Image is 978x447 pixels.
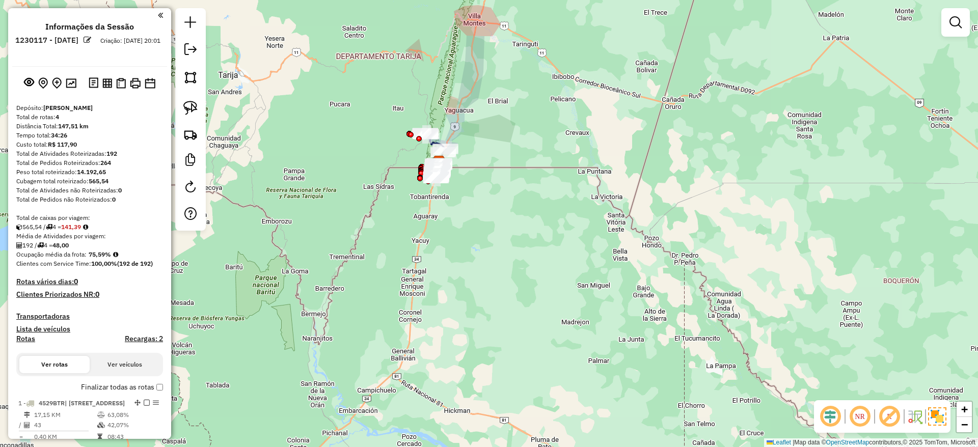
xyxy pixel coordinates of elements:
strong: R$ 117,90 [48,141,77,148]
td: / [18,420,23,430]
a: Leaflet [767,439,791,446]
a: Zoom in [957,402,972,417]
div: Média de Atividades por viagem: [16,232,163,241]
span: Ocultar NR [848,404,872,429]
img: Fluxo de ruas [907,408,923,425]
strong: (192 de 192) [117,260,153,267]
div: Total de Atividades não Roteirizadas: [16,186,163,195]
div: Total de Pedidos não Roteirizados: [16,195,163,204]
button: Ver rotas [19,356,90,373]
strong: 75,59% [89,250,111,258]
div: Total de Atividades Roteirizadas: [16,149,163,158]
div: 565,54 / 4 = [16,222,163,232]
strong: 264 [100,159,111,166]
img: Exibir/Ocultar setores [928,407,946,426]
a: Clique aqui para minimizar o painel [158,9,163,21]
em: Opções [153,400,159,406]
h4: Rotas vários dias: [16,277,163,286]
div: Criação: [DATE] 20:01 [96,36,165,45]
a: Exportar sessão [180,39,201,62]
strong: 14.192,65 [77,168,106,176]
input: Finalizar todas as rotas [156,384,163,390]
strong: 0 [118,186,122,194]
strong: 0 [112,195,116,203]
div: 192 / 4 = [16,241,163,250]
strong: 4 [56,113,59,121]
strong: 141,39 [61,223,81,231]
strong: 0 [95,290,99,299]
span: Exibir rótulo [877,404,902,429]
a: Reroteirizar Sessão [180,177,201,200]
td: 63,08% [107,410,158,420]
div: Total de caixas por viagem: [16,213,163,222]
span: | [STREET_ADDRESS] [65,399,125,407]
button: Otimizar todas as rotas [64,76,78,90]
span: + [961,403,968,415]
span: 1 - [18,399,125,407]
div: Map data © contributors,© 2025 TomTom, Microsoft [764,438,978,447]
i: Total de Atividades [16,242,22,248]
a: Exibir filtros [945,12,966,33]
h4: Transportadoras [16,312,163,321]
label: Finalizar todas as rotas [81,382,163,393]
button: Visualizar Romaneio [114,76,128,91]
span: | [793,439,794,446]
td: = [18,432,23,442]
i: % de utilização da cubagem [97,422,105,428]
em: Finalizar rota [144,400,150,406]
div: Tempo total: [16,131,163,140]
button: Disponibilidade de veículos [143,76,157,91]
a: OpenStreetMap [826,439,870,446]
a: Criar modelo [180,150,201,173]
a: Criar rota [179,123,202,146]
img: Selecionar atividades - polígono [183,70,198,85]
i: Total de rotas [37,242,44,248]
i: Cubagem total roteirizado [16,224,22,230]
td: 0,40 KM [34,432,97,442]
strong: [PERSON_NAME] [43,104,93,111]
button: Logs desbloquear sessão [87,75,100,91]
div: Custo total: [16,140,163,149]
i: Distância Total [24,412,30,418]
span: Ocupação média da frota: [16,250,87,258]
em: Alterar sequência das rotas [134,400,141,406]
img: Criar rota [183,127,198,142]
i: Meta Caixas/viagem: 186,20 Diferença: -44,82 [83,224,88,230]
div: Distância Total: [16,122,163,131]
em: Alterar nome da sessão [84,36,91,44]
i: % de utilização do peso [97,412,105,418]
em: Média calculada utilizando a maior ocupação (%Peso ou %Cubagem) de cada rota da sessão. Rotas cro... [113,252,118,258]
div: Peso total roteirizado: [16,167,163,177]
div: Total de rotas: [16,113,163,122]
td: 08:43 [107,432,158,442]
h4: Clientes Priorizados NR: [16,290,163,299]
strong: 192 [106,150,117,157]
span: Ocultar deslocamento [818,404,843,429]
i: Total de rotas [46,224,52,230]
h4: Informações da Sessão [45,22,134,32]
img: Selecionar atividades - laço [183,101,198,115]
h4: Recargas: 2 [125,334,163,343]
img: SAZ BO Yacuiba [432,155,446,169]
div: Cubagem total roteirizado: [16,177,163,186]
td: 43 [34,420,97,430]
a: Nova sessão e pesquisa [180,12,201,35]
strong: 147,51 km [58,122,89,130]
div: Depósito: [16,103,163,113]
strong: 48,00 [52,241,69,249]
strong: 0 [74,277,78,286]
h4: Lista de veículos [16,325,163,333]
strong: 34:26 [51,131,67,139]
span: − [961,418,968,431]
h6: 1230117 - [DATE] [15,36,78,45]
a: Zoom out [957,417,972,432]
strong: 565,54 [89,177,108,185]
span: Clientes com Service Time: [16,260,91,267]
div: Total de Pedidos Roteirizados: [16,158,163,167]
i: Total de Atividades [24,422,30,428]
a: Rotas [16,334,35,343]
i: Tempo total em rota [97,434,102,440]
button: Ver veículos [90,356,160,373]
button: Visualizar relatório de Roteirização [100,76,114,90]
